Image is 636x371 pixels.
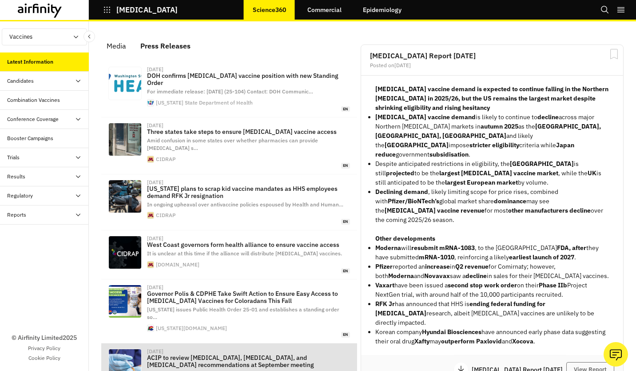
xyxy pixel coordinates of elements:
[508,206,524,214] strong: other
[385,206,485,214] strong: [MEDICAL_DATA] vaccine revenue
[253,6,286,13] p: Science360
[341,219,350,225] span: en
[375,244,401,252] strong: Moderna
[147,128,350,135] p: Three states take steps to ensure [MEDICAL_DATA] vaccine access
[375,299,609,327] p: has announced that HHS is research, albeit [MEDICAL_DATA] vaccines are unlikely to be directly im...
[375,234,435,242] strong: Other developments
[2,28,87,45] button: Vaccines
[7,211,26,219] div: Reports
[116,6,178,14] p: [MEDICAL_DATA]
[7,58,53,66] div: Latest Information
[147,306,339,320] span: [US_STATE] issues Public Health Order 25-01 and establishes a standing order so …
[441,337,502,345] strong: outperform Paxlovid
[455,262,489,270] strong: Q2 revenue
[465,272,487,280] strong: decline
[7,134,53,142] div: Booster Campaigns
[375,187,609,225] p: , likely limiting scope for price rises, combined with global market share may see the for most o...
[422,328,481,336] strong: Hyundai Biosciences
[147,67,163,72] div: [DATE]
[375,113,476,121] strong: [MEDICAL_DATA] vaccine demand
[510,160,574,168] strong: [GEOGRAPHIC_DATA]
[375,243,609,262] p: will , to the [GEOGRAPHIC_DATA] they have submitted , reinforcing a likely .
[156,100,253,105] div: [US_STATE] State Department of Health
[12,333,77,343] p: © Airfinity Limited 2025
[28,354,60,362] a: Cookie Policy
[147,88,313,95] span: For immediate release: [DATE] (25-104) Contact: DOH Communic …
[448,281,517,289] strong: second stop work order
[109,67,141,100] img: doh_logo_horizontal.svg
[375,281,394,289] strong: Vaxart
[375,262,609,281] p: reported an in for Comirnaty; however, both and saw a in sales for their [MEDICAL_DATA] vaccines.
[375,281,609,299] p: have been issued a on their Project NextGen trial, with around half of the 10,000 participants re...
[101,117,357,174] a: [DATE]Three states take steps to ensure [MEDICAL_DATA] vaccine accessAmid confusion in some state...
[494,197,526,205] strong: dominance
[147,325,154,331] img: favicon.ico
[375,159,609,187] p: Despite anticipated restrictions in eligibility, the is still to be the , while the is still anti...
[103,2,178,17] button: [MEDICAL_DATA]
[539,281,567,289] strong: Phase IIb
[140,39,191,52] div: Press Releases
[414,337,429,345] strong: Xafty
[537,113,559,121] strong: decline
[341,332,350,338] span: en
[147,250,342,257] span: It is unclear at this time if the alliance will distribute [MEDICAL_DATA] vaccines.
[147,100,154,106] img: DOH-logo_favicon_16x16.png
[411,244,475,252] strong: resubmit mRNA-1083
[509,253,574,261] strong: earliest launch of 2027
[147,241,350,248] p: West Coast governors form health alliance to ensure vaccine access
[147,185,350,199] p: [US_STATE] plans to scrap kid vaccine mandates as HHS employees demand RFK Jr resignation
[109,285,141,318] img: covid_vaccine_banner_0.jpg
[375,188,428,196] strong: Declining demand
[388,197,439,205] strong: Pfizer/BioNTech’s
[424,272,450,280] strong: Novavax
[109,123,141,156] img: iStock-1318928097.jpg
[156,157,176,162] div: CIDRAP
[28,344,60,352] a: Privacy Policy
[7,153,20,161] div: Trials
[341,268,350,274] span: en
[156,262,199,267] div: [DOMAIN_NAME]
[588,169,596,177] strong: UK
[7,173,25,181] div: Results
[7,96,60,104] div: Combination Vaccines
[147,285,163,290] div: [DATE]
[557,244,586,252] strong: FDA, after
[109,236,141,269] img: cidrap-og-image.jpg
[341,163,350,169] span: en
[388,272,414,280] strong: Moderna
[147,137,318,151] span: Amid confusion in some states over whether pharmacies can provide [MEDICAL_DATA] s …
[604,342,628,367] button: Ask our analysts
[341,106,350,112] span: en
[101,279,357,343] a: [DATE]Governor Polis & CDPHE Take Swift Action to Ensure Easy Access to [MEDICAL_DATA] Vaccines f...
[147,354,350,368] p: ACIP to review [MEDICAL_DATA], [MEDICAL_DATA], and [MEDICAL_DATA] recommendations at September me...
[385,141,449,149] strong: [GEOGRAPHIC_DATA]
[147,349,163,354] div: [DATE]
[147,212,154,218] img: favicon.ico
[481,122,518,130] strong: autumn 2025
[370,63,614,68] div: Posted on [DATE]
[375,300,395,308] strong: RFK Jr
[147,262,154,268] img: favicon.ico
[375,327,609,346] p: Korean company have announced early phase data suggesting their oral drug may and .
[101,230,357,279] a: [DATE]West Coast governors form health alliance to ensure vaccine accessIt is unclear at this tim...
[147,180,163,185] div: [DATE]
[445,178,518,186] strong: largest European market
[375,85,608,112] strong: [MEDICAL_DATA] vaccine demand is expected to continue falling in the Northern [MEDICAL_DATA] in 2...
[147,290,350,304] p: Governor Polis & CDPHE Take Swift Action to Ensure Easy Access to [MEDICAL_DATA] Vaccines for Col...
[7,192,33,200] div: Regulatory
[370,52,614,59] h2: [MEDICAL_DATA] Report [DATE]
[147,236,163,241] div: [DATE]
[147,123,163,128] div: [DATE]
[7,77,34,85] div: Candidates
[156,326,227,331] div: [US_STATE][DOMAIN_NAME]
[608,48,620,60] svg: Bookmark Report
[101,174,357,230] a: [DATE][US_STATE] plans to scrap kid vaccine mandates as HHS employees demand RFK Jr resignationIn...
[375,113,609,159] li: is likely to continue to across major Northern [MEDICAL_DATA] markets in as the and likely the im...
[156,213,176,218] div: CIDRAP
[83,31,95,42] button: Close Sidebar
[147,156,154,162] img: favicon.ico
[469,141,519,149] strong: stricter eligibility
[600,2,609,17] button: Search
[147,201,343,208] span: In ongoing upheaval over antivaccine policies espoused by Health and Human …
[386,169,414,177] strong: projected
